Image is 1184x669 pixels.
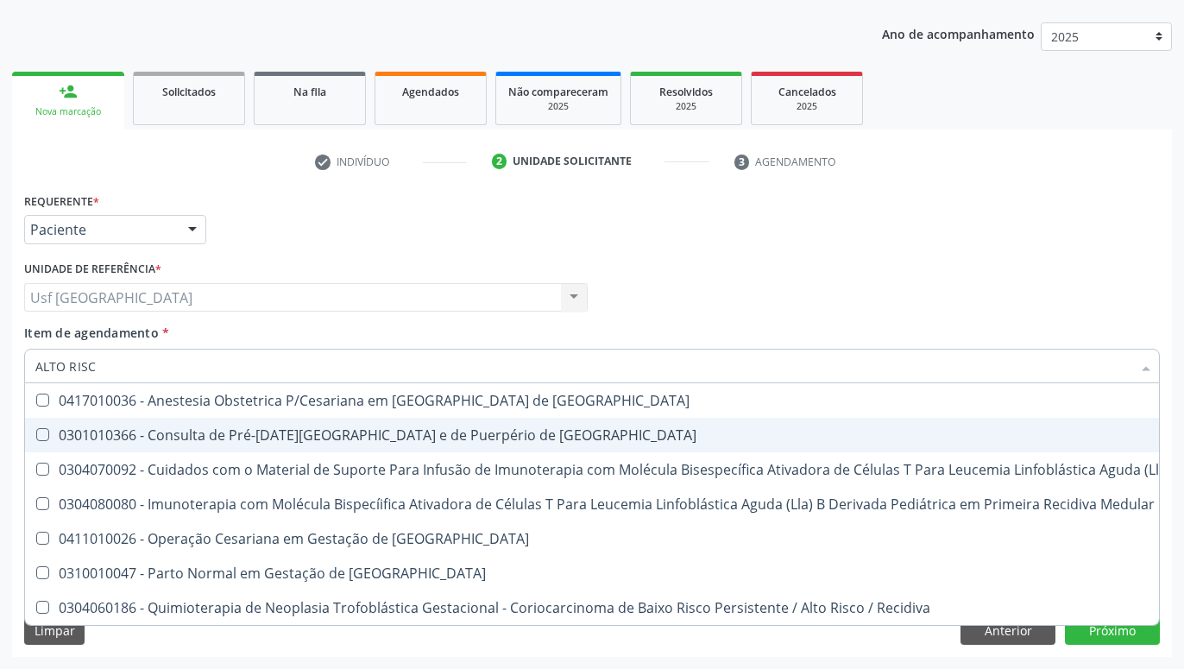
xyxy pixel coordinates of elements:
[492,154,507,169] div: 2
[24,188,99,215] label: Requerente
[1065,615,1160,645] button: Próximo
[293,85,326,99] span: Na fila
[778,85,836,99] span: Cancelados
[24,615,85,645] button: Limpar
[24,256,161,283] label: Unidade de referência
[960,615,1055,645] button: Anterior
[30,221,171,238] span: Paciente
[508,100,608,113] div: 2025
[643,100,729,113] div: 2025
[35,349,1131,383] input: Buscar por procedimentos
[162,85,216,99] span: Solicitados
[59,82,78,101] div: person_add
[402,85,459,99] span: Agendados
[882,22,1035,44] p: Ano de acompanhamento
[764,100,850,113] div: 2025
[659,85,713,99] span: Resolvidos
[24,105,112,118] div: Nova marcação
[24,325,159,341] span: Item de agendamento
[513,154,632,169] div: Unidade solicitante
[508,85,608,99] span: Não compareceram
